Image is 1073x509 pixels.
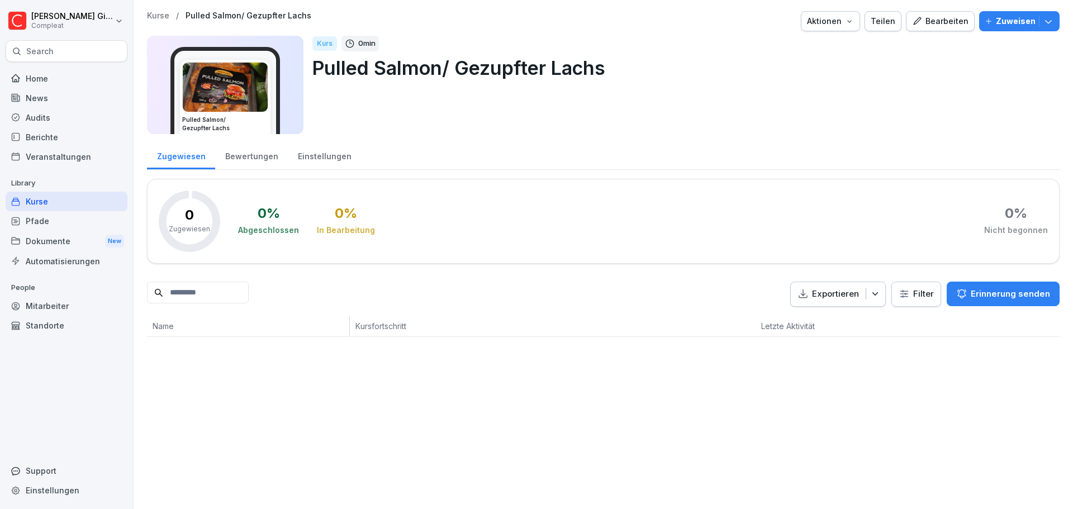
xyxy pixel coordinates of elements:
[6,174,127,192] p: Library
[312,36,337,51] div: Kurs
[185,208,194,222] p: 0
[6,461,127,481] div: Support
[807,15,854,27] div: Aktionen
[183,63,268,112] img: u9aru6m2fo15j3kolrzikttx.png
[186,11,311,21] a: Pulled Salmon/ Gezupfter Lachs
[6,127,127,147] a: Berichte
[6,192,127,211] a: Kurse
[865,11,901,31] button: Teilen
[892,282,941,306] button: Filter
[812,288,859,301] p: Exportieren
[335,207,357,220] div: 0 %
[971,288,1050,300] p: Erinnerung senden
[912,15,968,27] div: Bearbeiten
[358,38,376,49] p: 0 min
[984,225,1048,236] div: Nicht begonnen
[288,141,361,169] a: Einstellungen
[6,296,127,316] a: Mitarbeiter
[26,46,54,57] p: Search
[871,15,895,27] div: Teilen
[153,320,344,332] p: Name
[215,141,288,169] a: Bewertungen
[147,11,169,21] a: Kurse
[312,54,1051,82] p: Pulled Salmon/ Gezupfter Lachs
[6,108,127,127] a: Audits
[6,69,127,88] a: Home
[6,231,127,251] a: DokumenteNew
[6,251,127,271] a: Automatisierungen
[6,211,127,231] a: Pfade
[31,22,113,30] p: Compleat
[147,141,215,169] a: Zugewiesen
[238,225,299,236] div: Abgeschlossen
[761,320,877,332] p: Letzte Aktivität
[6,279,127,297] p: People
[6,147,127,167] a: Veranstaltungen
[31,12,113,21] p: [PERSON_NAME] Gimpel
[6,88,127,108] a: News
[790,282,886,307] button: Exportieren
[899,288,934,299] div: Filter
[169,224,210,234] p: Zugewiesen
[947,282,1060,306] button: Erinnerung senden
[317,225,375,236] div: In Bearbeitung
[996,15,1036,27] p: Zuweisen
[801,11,860,31] button: Aktionen
[176,11,179,21] p: /
[979,11,1060,31] button: Zuweisen
[258,207,280,220] div: 0 %
[6,316,127,335] a: Standorte
[355,320,598,332] p: Kursfortschritt
[105,235,124,248] div: New
[906,11,975,31] button: Bearbeiten
[1005,207,1027,220] div: 0 %
[182,116,268,132] h3: Pulled Salmon/ Gezupfter Lachs
[6,231,127,251] div: Dokumente
[6,481,127,500] a: Einstellungen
